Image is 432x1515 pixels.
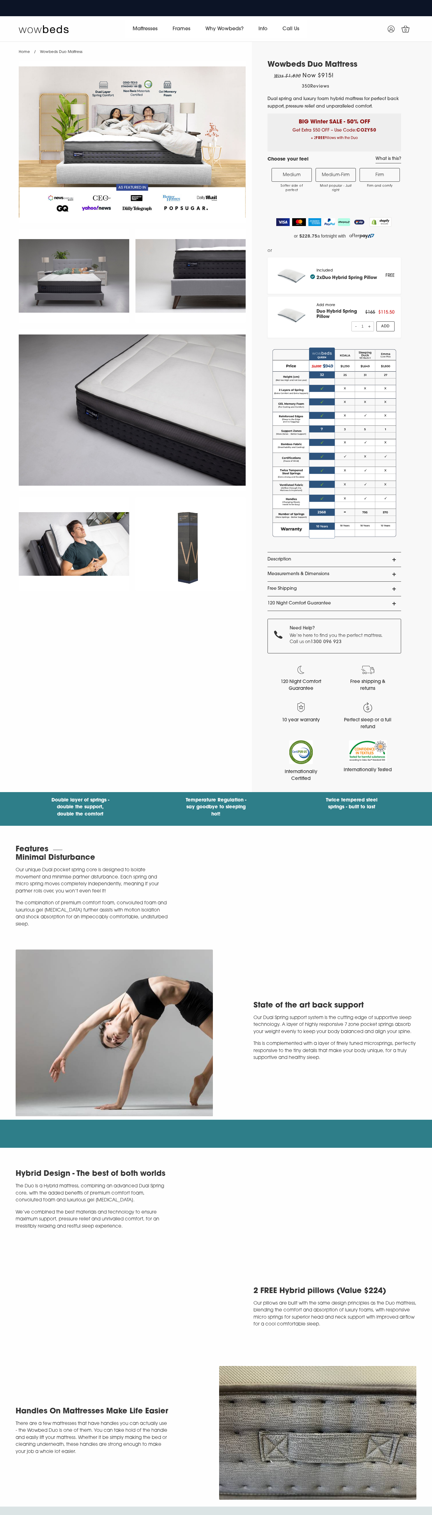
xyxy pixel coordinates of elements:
[165,20,198,38] a: Frames
[16,1183,169,1204] p: The Duo is a Hybrid mattress, combining an advanced Dual Spring core, with the added benefits of ...
[274,303,310,327] img: pillow_140x.png
[251,20,275,38] a: Info
[365,310,375,315] span: $165
[268,596,401,611] a: 120 Night Comfort Guarantee
[324,218,336,226] img: PayPal Logo
[16,867,169,895] p: Our unique Dual pocket spring core is designed to isolate movement and minimise partner disturban...
[290,633,386,645] p: We’re here to find you the perfect mattress. Call us on
[276,717,326,724] div: 10 year warranty
[16,900,169,928] p: The combination of premium comfort foam, convoluted foam and luxurious gel [MEDICAL_DATA] further...
[268,344,401,541] img: Wowbeds Duo Mattress Comparison Guide
[40,50,82,54] span: Wowbeds Duo Mattress
[385,272,395,280] div: FREE
[16,1421,169,1456] p: There are a few mattresses that have handles you can actually use - the Wowbed Duo is one of them...
[276,769,326,783] div: Internationally Certified
[343,717,393,731] div: Perfect sleep or a full refund
[310,84,329,89] span: Reviews
[367,322,371,331] span: +
[376,321,395,331] a: Add
[275,20,307,38] a: Call Us
[343,767,393,774] div: Internationally Tested
[253,1041,416,1062] p: This is complemented with a layer of finely tuned microsprings, perfectly responsive to the tiny ...
[311,640,342,644] a: 1300 096 923
[253,1015,416,1036] p: Our Dual Spring support system is the cutting edge of supportive sleep technology. A layer of hig...
[19,50,30,54] a: Home
[319,184,352,193] span: Most popular - Just right
[376,156,401,163] a: What is this?
[272,134,396,142] span: + 2 Pillows with the Duo
[316,168,356,182] label: Medium-Firm
[49,797,111,818] h4: Double layer of springs - double the support, double the comfort
[308,218,321,226] img: American Express Logo
[398,21,413,37] a: 0
[268,231,401,241] a: or $228.75 a fortnight with
[268,582,401,596] a: Free Shipping
[268,247,272,255] span: or
[292,218,306,226] img: MasterCard Logo
[272,128,396,142] span: Get Extra $50 OFF – Use Code:
[403,27,409,34] span: 0
[360,168,400,182] label: Firm
[198,20,251,38] a: Why Wowbeds?
[253,1300,416,1328] p: Our pillows are built with the same design principles as the Duo mattress, blending the comfort a...
[321,797,383,811] h4: Twice tempered steel springs - built to last
[19,42,82,58] nav: breadcrumbs
[268,97,399,109] span: Dual spring and luxury foam hybrid mattress for perfect back support, pressure relief and unparal...
[343,679,393,693] div: Free shipping & returns
[310,274,377,281] h4: 2x
[16,1405,169,1418] h2: Handles On Mattresses Make Life Easier
[34,50,36,54] span: /
[275,184,308,193] span: Softer side of perfect
[378,310,395,315] span: $115.50
[370,217,391,227] img: Shopify secure badge
[274,264,310,287] img: pillow_140x.png
[356,128,376,133] b: COZY50
[299,233,317,239] strong: $228.75
[253,999,416,1012] h2: State of the art back support
[302,84,310,89] span: 350
[276,679,326,693] div: 120 Night Comfort Guarantee
[268,60,401,70] h1: Wowbeds Duo Mattress
[16,852,169,864] h2: Minimal Disturbance
[317,233,346,239] span: a fortnight with
[268,567,401,581] a: Measurements & Dimensions
[19,25,69,33] img: Wow Beds Logo
[290,626,315,631] strong: Need Help?
[322,276,377,280] a: Duo Hybrid Spring Pillow
[354,322,358,331] span: -
[317,309,357,319] a: Duo Hybrid Spring Pillow
[294,233,298,239] span: or
[353,218,366,226] img: ZipPay Logo
[268,552,401,567] a: Description
[302,73,334,79] span: Now $915!
[272,113,396,126] p: BIG Winter SALE - 50% OFF
[272,168,312,182] label: Medium
[185,797,247,818] h4: Temperature Regulation - say goodbye to sleeping hot!
[317,303,365,331] div: Add more
[268,156,308,163] h4: Choose your feel
[276,218,290,226] img: Visa Logo
[363,184,396,188] span: Firm and comfy
[16,1209,169,1230] p: We’ve combined the best materials and technology to ensure maximum support, pressure relief and u...
[317,268,377,283] div: Included
[274,74,301,79] em: Was $1,830
[338,218,350,226] img: AfterPay Logo
[253,1285,416,1298] h2: 2 FREE Hybrid pillows (Value $224)
[316,137,325,140] b: FREE
[16,1168,169,1181] h2: Hybrid Design - The best of both worlds
[125,20,165,38] a: Mattresses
